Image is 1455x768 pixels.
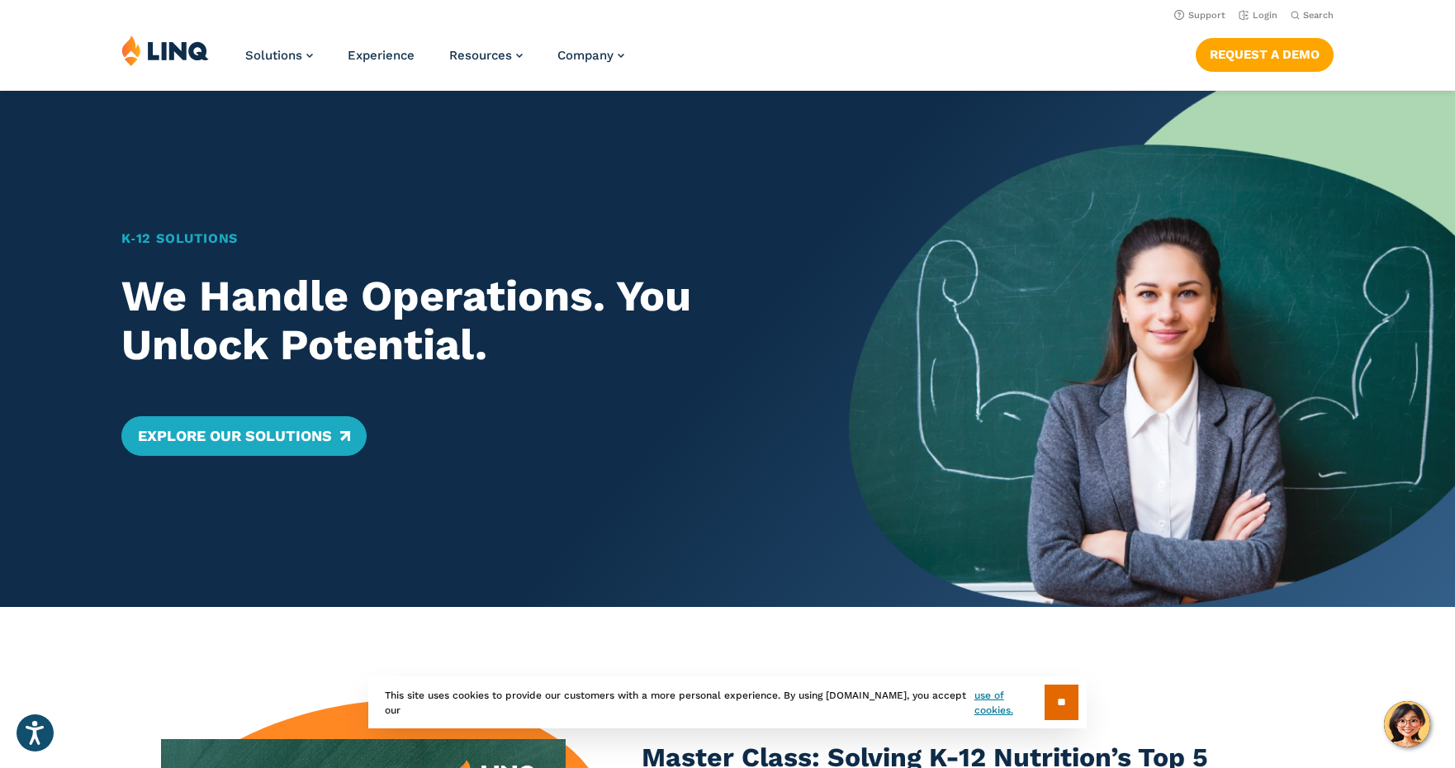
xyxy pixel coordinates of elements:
a: use of cookies. [974,688,1045,718]
img: Home Banner [849,91,1455,607]
div: This site uses cookies to provide our customers with a more personal experience. By using [DOMAIN... [368,676,1087,728]
h2: We Handle Operations. You Unlock Potential. [121,272,789,371]
a: Request a Demo [1196,38,1334,71]
nav: Primary Navigation [245,35,624,89]
span: Search [1303,10,1334,21]
a: Explore Our Solutions [121,416,367,456]
span: Solutions [245,48,302,63]
span: Resources [449,48,512,63]
nav: Button Navigation [1196,35,1334,71]
span: Company [557,48,614,63]
h1: K‑12 Solutions [121,229,789,249]
a: Support [1174,10,1225,21]
img: LINQ | K‑12 Software [121,35,209,66]
button: Open Search Bar [1291,9,1334,21]
button: Hello, have a question? Let’s chat. [1384,701,1430,747]
a: Solutions [245,48,313,63]
a: Company [557,48,624,63]
a: Experience [348,48,415,63]
a: Resources [449,48,523,63]
a: Login [1239,10,1277,21]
